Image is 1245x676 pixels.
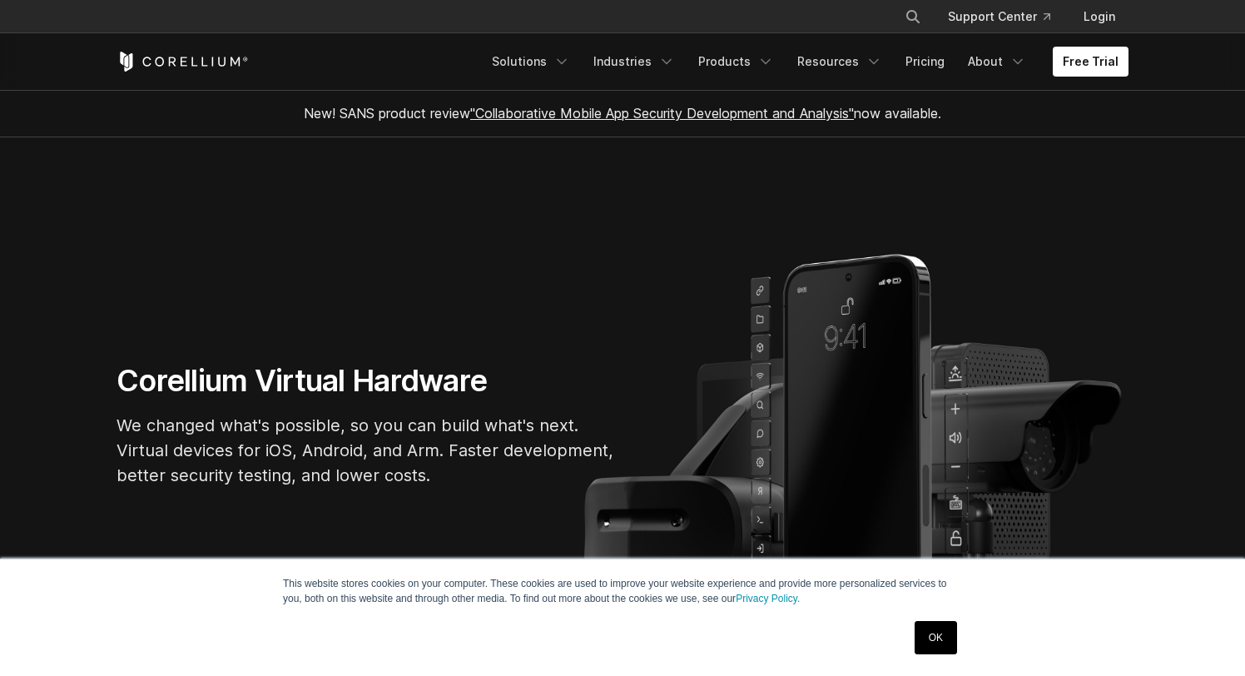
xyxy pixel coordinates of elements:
[283,576,962,606] p: This website stores cookies on your computer. These cookies are used to improve your website expe...
[117,413,616,488] p: We changed what's possible, so you can build what's next. Virtual devices for iOS, Android, and A...
[117,52,249,72] a: Corellium Home
[482,47,580,77] a: Solutions
[935,2,1064,32] a: Support Center
[583,47,685,77] a: Industries
[470,105,854,122] a: "Collaborative Mobile App Security Development and Analysis"
[885,2,1128,32] div: Navigation Menu
[1070,2,1128,32] a: Login
[117,362,616,400] h1: Corellium Virtual Hardware
[915,621,957,654] a: OK
[304,105,941,122] span: New! SANS product review now available.
[898,2,928,32] button: Search
[787,47,892,77] a: Resources
[958,47,1036,77] a: About
[688,47,784,77] a: Products
[482,47,1128,77] div: Navigation Menu
[736,593,800,604] a: Privacy Policy.
[895,47,955,77] a: Pricing
[1053,47,1128,77] a: Free Trial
